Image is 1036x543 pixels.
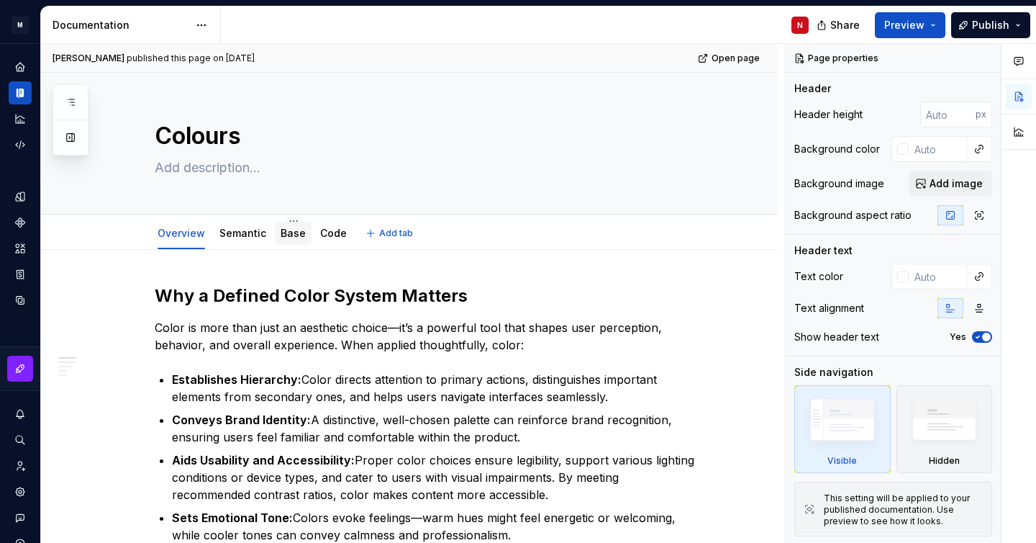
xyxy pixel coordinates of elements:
div: Hidden [929,455,960,467]
div: Header [794,81,831,96]
input: Auto [909,136,967,162]
div: Background aspect ratio [794,208,912,223]
strong: Aids Usability and Accessibility: [172,453,355,467]
div: Header text [794,243,853,258]
div: Visible [827,455,857,467]
div: Overview [152,217,211,248]
span: Share [830,18,860,32]
div: Text alignment [794,301,864,315]
span: Add tab [379,228,413,239]
strong: Establishes Hierarchy: [172,372,301,387]
label: Yes [950,331,966,343]
div: This setting will be applied to your published documentation. Use preview to see how it looks. [824,493,983,527]
span: Publish [972,18,1009,32]
a: Documentation [9,81,32,104]
a: Code automation [9,133,32,156]
div: Side navigation [794,365,873,380]
div: published this page on [DATE] [127,53,255,64]
button: M [3,9,37,40]
a: Code [320,227,347,239]
span: Open page [712,53,760,64]
div: Background color [794,142,880,156]
p: A distinctive, well-chosen palette can reinforce brand recognition, ensuring users feel familiar ... [172,411,699,446]
span: [PERSON_NAME] [53,53,124,64]
h2: Why a Defined Color System Matters [155,284,699,308]
p: Color directs attention to primary actions, distinguishes important elements from secondary ones,... [172,371,699,405]
a: Overview [158,227,205,239]
button: Share [809,12,869,38]
p: Proper color choices ensure legibility, support various lighting conditions or device types, and ... [172,452,699,503]
a: Home [9,55,32,78]
a: Assets [9,237,32,260]
button: Add tab [361,223,419,243]
strong: Sets Emotional Tone: [172,511,293,525]
strong: Conveys Brand Identity: [172,413,311,427]
div: Semantic [214,217,272,248]
p: px [976,109,986,120]
div: Hidden [896,385,993,473]
a: Semantic [219,227,266,239]
a: Base [281,227,306,239]
input: Auto [920,102,976,127]
a: Data sources [9,289,32,312]
a: Components [9,211,32,234]
div: M [12,17,29,34]
span: Add image [930,176,983,191]
a: Storybook stories [9,263,32,286]
a: Invite team [9,454,32,477]
button: Search ⌘K [9,428,32,452]
div: Header height [794,107,863,122]
p: Color is more than just an aesthetic choice—it’s a powerful tool that shapes user perception, beh... [155,319,699,354]
div: Visible [794,385,891,473]
button: Preview [875,12,945,38]
a: Design tokens [9,185,32,208]
button: Publish [951,12,1030,38]
a: Open page [694,48,766,68]
input: Auto [909,264,967,290]
button: Notifications [9,403,32,426]
div: Code [314,217,353,248]
div: Documentation [53,18,188,32]
span: Preview [884,18,924,32]
a: Settings [9,480,32,503]
div: Background image [794,176,884,191]
div: N [797,19,803,31]
div: Base [275,217,312,248]
button: Contact support [9,506,32,529]
a: Analytics [9,107,32,130]
div: Show header text [794,330,879,344]
button: Add image [909,171,992,197]
textarea: Colours [152,119,696,153]
div: Text color [794,269,843,284]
